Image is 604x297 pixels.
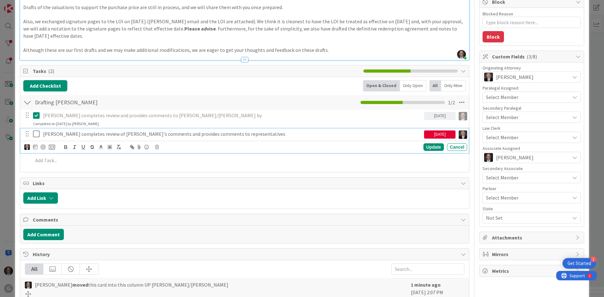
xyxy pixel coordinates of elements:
div: Originating Attorney [483,66,581,70]
span: Mirrors [492,250,573,258]
img: BG [459,130,467,139]
span: Select Member [486,113,518,121]
b: moved [72,282,88,288]
button: Add Comment [23,229,64,240]
p: Although these are our first drafts and we may make additional modifications, we are eager to get... [23,47,466,54]
button: Add Checklist [23,80,67,91]
div: All [25,264,43,274]
div: Associate Assigned [483,146,581,151]
input: Search... [391,263,464,275]
div: Only Mine [441,80,466,91]
img: BG [484,73,493,81]
div: Paralegal Assigned [483,86,581,90]
b: 1 minute ago [411,282,441,288]
span: Select Member [486,134,518,141]
label: Blocked Reason [483,11,513,17]
p: [PERSON_NAME] completes review and provides comments to [PERSON_NAME]/[PERSON_NAME] by [43,112,422,119]
div: Update [423,143,444,151]
div: Open Get Started checklist, remaining modules: 1 [562,258,596,269]
span: Tasks [33,67,360,75]
div: Get Started [568,260,591,267]
div: Open & Closed [363,80,400,91]
img: JT [25,282,32,289]
div: Partner [483,186,581,191]
div: Secondary Associate [483,166,581,171]
div: State [483,206,581,211]
div: [DATE] [424,130,456,139]
span: [PERSON_NAME] this card into this column UP [PERSON_NAME]/[PERSON_NAME] [35,281,228,289]
button: Add Link [23,192,58,204]
span: [PERSON_NAME] [496,154,534,161]
img: JT [459,112,467,120]
div: 1 [590,256,596,262]
span: Comments [33,216,458,223]
span: Custom Fields [492,53,573,60]
span: Select Member [486,174,518,181]
span: 1 / 2 [448,99,455,106]
span: [PERSON_NAME] [496,73,534,81]
p: Drafts of the valuations to support the purchase price are still in process, and we will share th... [23,4,466,11]
button: Block [483,31,504,42]
p: [PERSON_NAME] completes review of [PERSON_NAME]'s comments and provides comments to representatives [43,130,422,138]
div: Cancel [447,143,467,151]
div: [DATE] 2:07 PM [411,281,464,297]
span: Links [33,179,458,187]
span: ( 2 ) [48,68,54,74]
p: Also, we exchanged signature pages to the LOI on [DATE] ([PERSON_NAME] email and the LOI are atta... [23,18,466,39]
img: BG [24,144,30,150]
span: History [33,250,458,258]
span: ( 3/8 ) [527,53,537,60]
span: Not Set [486,214,570,222]
strong: Please advise [184,25,216,32]
span: Metrics [492,267,573,275]
img: pCtiUecoMaor5FdWssMd58zeQM0RUorB.jpg [457,50,466,59]
span: Attachments [492,234,573,241]
div: Completed on [DATE] by [PERSON_NAME] [33,121,99,127]
span: Select Member [486,93,518,101]
input: Add Checklist... [33,97,174,108]
div: Law Clerk [483,126,581,130]
div: Only Open [400,80,426,91]
div: [DATE] [424,112,456,120]
span: Support [13,1,29,8]
div: All [429,80,441,91]
div: Secondary Paralegal [483,106,581,110]
div: 1 [33,3,34,8]
img: JT [484,153,493,162]
span: Select Member [486,194,518,201]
